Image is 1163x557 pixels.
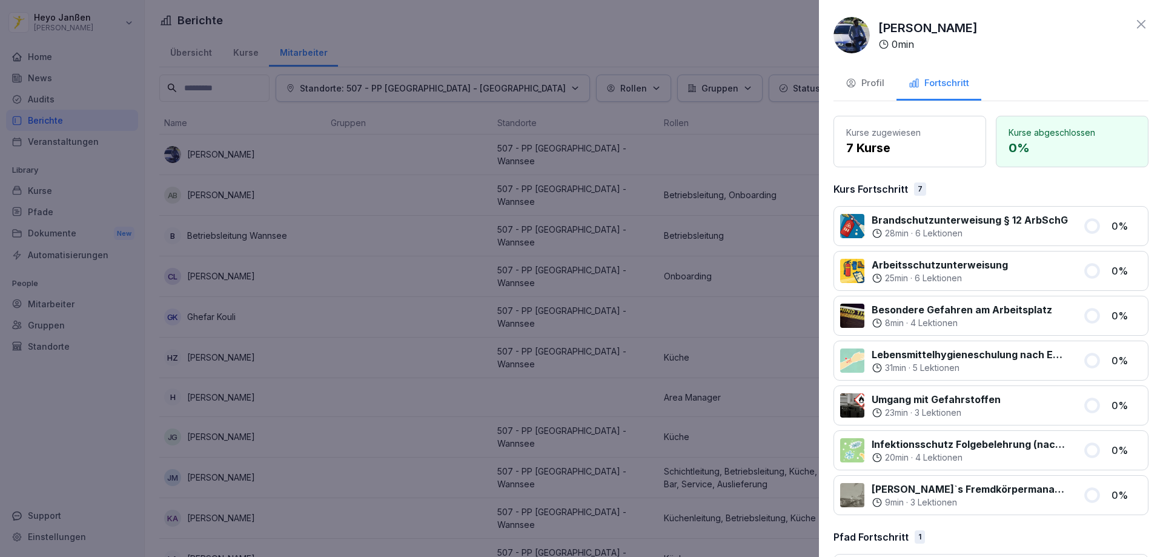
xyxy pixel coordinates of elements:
div: · [872,496,1069,509]
p: 28 min [885,227,909,239]
p: 0 % [1112,398,1142,413]
div: · [872,452,1069,464]
p: 23 min [885,407,908,419]
p: Kurse zugewiesen [846,126,973,139]
p: 0 % [1112,488,1142,502]
p: 8 min [885,317,904,329]
p: 0 % [1112,353,1142,368]
p: Pfad Fortschritt [833,530,909,544]
p: 0 % [1112,219,1142,233]
p: 0 % [1112,309,1142,323]
div: Fortschritt [909,76,969,90]
button: Profil [833,68,896,101]
p: 3 Lektionen [910,496,957,509]
p: Infektionsschutz Folgebelehrung (nach §43 IfSG) [872,437,1069,452]
p: [PERSON_NAME] [878,19,978,37]
p: 5 Lektionen [913,362,959,374]
p: 4 Lektionen [915,452,963,464]
p: Besondere Gefahren am Arbeitsplatz [872,302,1052,317]
p: 0 % [1112,443,1142,458]
p: [PERSON_NAME]`s Fremdkörpermanagement [872,482,1069,496]
p: 25 min [885,272,908,284]
p: Arbeitsschutzunterweisung [872,258,1008,272]
p: Kurs Fortschritt [833,182,908,196]
p: Kurse abgeschlossen [1009,126,1136,139]
img: hskmpt3ft4pbt1zpmusmar56.png [833,17,870,53]
p: 31 min [885,362,906,374]
p: 0 min [892,37,914,52]
div: · [872,272,1008,284]
p: 9 min [885,496,904,509]
p: 3 Lektionen [915,407,961,419]
p: Brandschutzunterweisung § 12 ArbSchG [872,213,1068,227]
div: · [872,227,1068,239]
p: Umgang mit Gefahrstoffen [872,392,1001,407]
div: 1 [915,530,925,544]
p: 6 Lektionen [915,227,963,239]
p: Lebensmittelhygieneschulung nach EU-Verordnung (EG) Nr. 852 / 2004 [872,347,1069,362]
div: · [872,407,1001,419]
p: 20 min [885,452,909,464]
div: · [872,362,1069,374]
p: 0 % [1009,139,1136,157]
p: 4 Lektionen [910,317,958,329]
button: Fortschritt [896,68,981,101]
p: 0 % [1112,264,1142,278]
p: 7 Kurse [846,139,973,157]
p: 6 Lektionen [915,272,962,284]
div: · [872,317,1052,329]
div: Profil [846,76,884,90]
div: 7 [914,182,926,196]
